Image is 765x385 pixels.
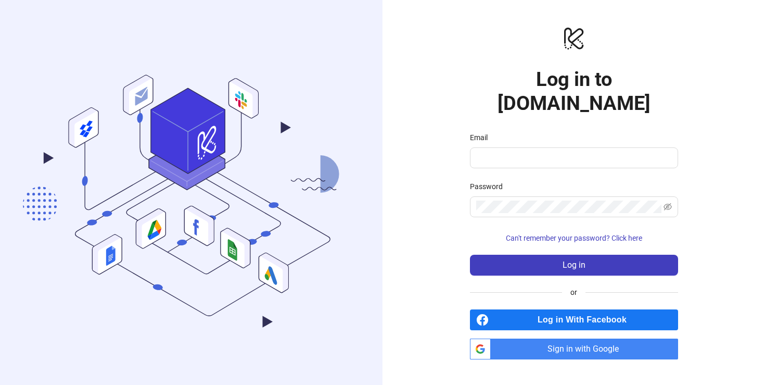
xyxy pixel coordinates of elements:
[470,230,678,246] button: Can't remember your password? Click here
[470,234,678,242] a: Can't remember your password? Click here
[476,201,661,213] input: Password
[470,255,678,276] button: Log in
[664,203,672,211] span: eye-invisible
[470,67,678,115] h1: Log in to [DOMAIN_NAME]
[563,260,585,270] span: Log in
[470,181,509,192] label: Password
[562,287,585,298] span: or
[470,309,678,330] a: Log in With Facebook
[470,132,494,143] label: Email
[470,339,678,359] a: Sign in with Google
[495,339,678,359] span: Sign in with Google
[493,309,678,330] span: Log in With Facebook
[476,152,670,164] input: Email
[506,234,642,242] span: Can't remember your password? Click here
